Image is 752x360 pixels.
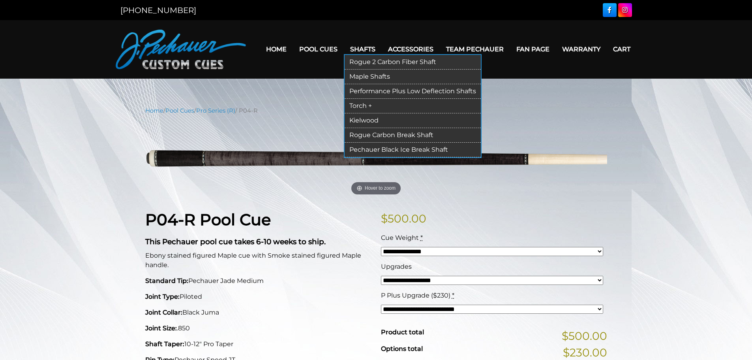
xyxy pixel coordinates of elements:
a: Pool Cues [165,107,194,114]
a: Maple Shafts [345,70,481,84]
img: Pechauer Custom Cues [116,30,246,69]
abbr: required [420,234,423,241]
a: Pool Cues [293,39,344,59]
a: Pro Series (R) [196,107,235,114]
span: Product total [381,328,424,336]
a: Cart [607,39,637,59]
span: $500.00 [562,328,607,344]
p: .850 [145,324,371,333]
a: Home [145,107,163,114]
a: Home [260,39,293,59]
a: Hover to zoom [145,121,607,198]
abbr: required [452,292,454,299]
a: Warranty [556,39,607,59]
a: [PHONE_NUMBER] [120,6,196,15]
bdi: 500.00 [381,212,426,225]
a: Pechauer Black Ice Break Shaft [345,143,481,157]
a: Kielwood [345,113,481,128]
strong: Standard Tip: [145,277,188,285]
p: Black Juma [145,308,371,317]
img: P04-N.png [145,121,607,198]
span: P Plus Upgrade ($230) [381,292,450,299]
a: Team Pechauer [440,39,510,59]
a: Rogue Carbon Break Shaft [345,128,481,143]
strong: Joint Collar: [145,309,182,316]
a: Torch + [345,99,481,113]
p: Ebony stained figured Maple cue with Smoke stained figured Maple handle. [145,251,371,270]
a: Accessories [382,39,440,59]
a: Fan Page [510,39,556,59]
a: Rogue 2 Carbon Fiber Shaft [345,55,481,70]
strong: P04-R Pool Cue [145,210,271,229]
span: Cue Weight [381,234,419,241]
strong: This Pechauer pool cue takes 6-10 weeks to ship. [145,237,326,246]
nav: Breadcrumb [145,106,607,115]
span: Upgrades [381,263,412,270]
strong: Joint Type: [145,293,180,300]
p: 10-12" Pro Taper [145,339,371,349]
span: Options total [381,345,423,352]
strong: Joint Size: [145,324,177,332]
p: Pechauer Jade Medium [145,276,371,286]
p: Piloted [145,292,371,302]
span: $ [381,212,388,225]
a: Performance Plus Low Deflection Shafts [345,84,481,99]
a: Shafts [344,39,382,59]
strong: Shaft Taper: [145,340,184,348]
